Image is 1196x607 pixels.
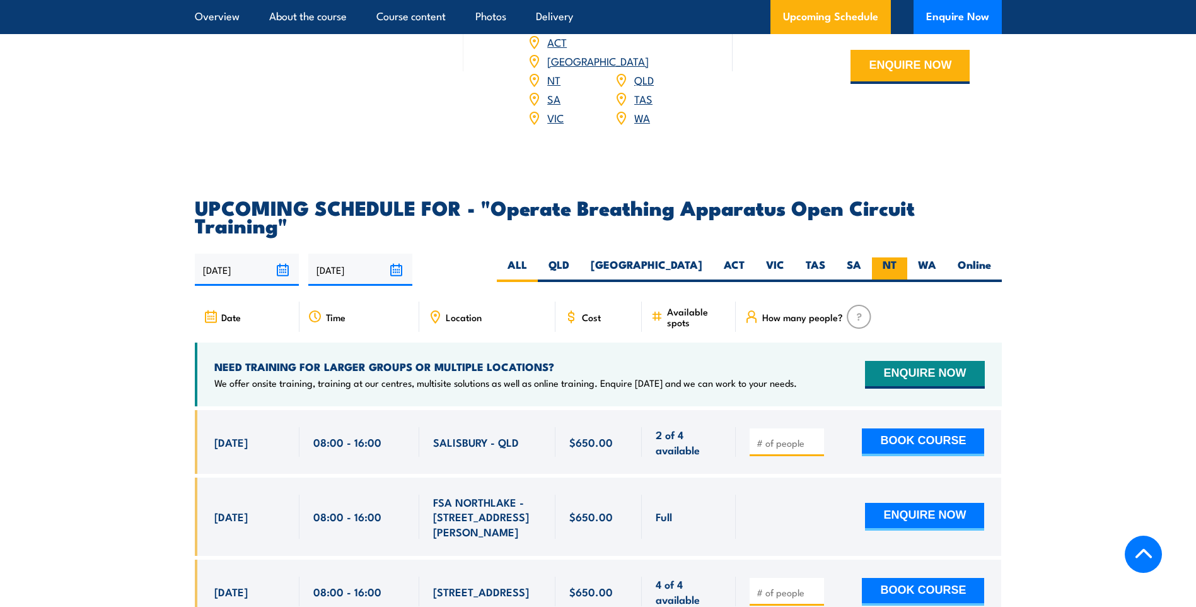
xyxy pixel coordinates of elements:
[433,495,542,539] span: FSA NORTHLAKE - [STREET_ADDRESS][PERSON_NAME]
[634,110,650,125] a: WA
[214,377,797,389] p: We offer onsite training, training at our centres, multisite solutions as well as online training...
[862,428,984,456] button: BOOK COURSE
[757,586,820,599] input: # of people
[757,437,820,449] input: # of people
[446,312,482,322] span: Location
[547,53,649,68] a: [GEOGRAPHIC_DATA]
[547,34,567,49] a: ACT
[667,306,727,327] span: Available spots
[762,312,843,322] span: How many people?
[547,91,560,106] a: SA
[862,578,984,606] button: BOOK COURSE
[308,254,412,286] input: To date
[214,435,248,449] span: [DATE]
[865,503,984,531] button: ENQUIRE NOW
[795,257,836,282] label: TAS
[865,361,984,389] button: ENQUIRE NOW
[656,509,672,524] span: Full
[326,312,345,322] span: Time
[214,509,248,524] span: [DATE]
[656,577,722,606] span: 4 of 4 available
[433,435,519,449] span: SALISBURY - QLD
[569,435,613,449] span: $650.00
[313,435,381,449] span: 08:00 - 16:00
[582,312,601,322] span: Cost
[195,254,299,286] input: From date
[214,584,248,599] span: [DATE]
[634,72,654,87] a: QLD
[538,257,580,282] label: QLD
[195,198,1002,233] h2: UPCOMING SCHEDULE FOR - "Operate Breathing Apparatus Open Circuit Training"
[547,110,564,125] a: VIC
[755,257,795,282] label: VIC
[569,584,613,599] span: $650.00
[569,509,613,524] span: $650.00
[433,584,529,599] span: [STREET_ADDRESS]
[836,257,872,282] label: SA
[872,257,907,282] label: NT
[214,360,797,374] h4: NEED TRAINING FOR LARGER GROUPS OR MULTIPLE LOCATIONS?
[907,257,947,282] label: WA
[221,312,241,322] span: Date
[947,257,1002,282] label: Online
[851,50,970,84] button: ENQUIRE NOW
[580,257,713,282] label: [GEOGRAPHIC_DATA]
[313,509,381,524] span: 08:00 - 16:00
[497,257,538,282] label: ALL
[547,72,560,87] a: NT
[713,257,755,282] label: ACT
[313,584,381,599] span: 08:00 - 16:00
[634,91,653,106] a: TAS
[656,427,722,457] span: 2 of 4 available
